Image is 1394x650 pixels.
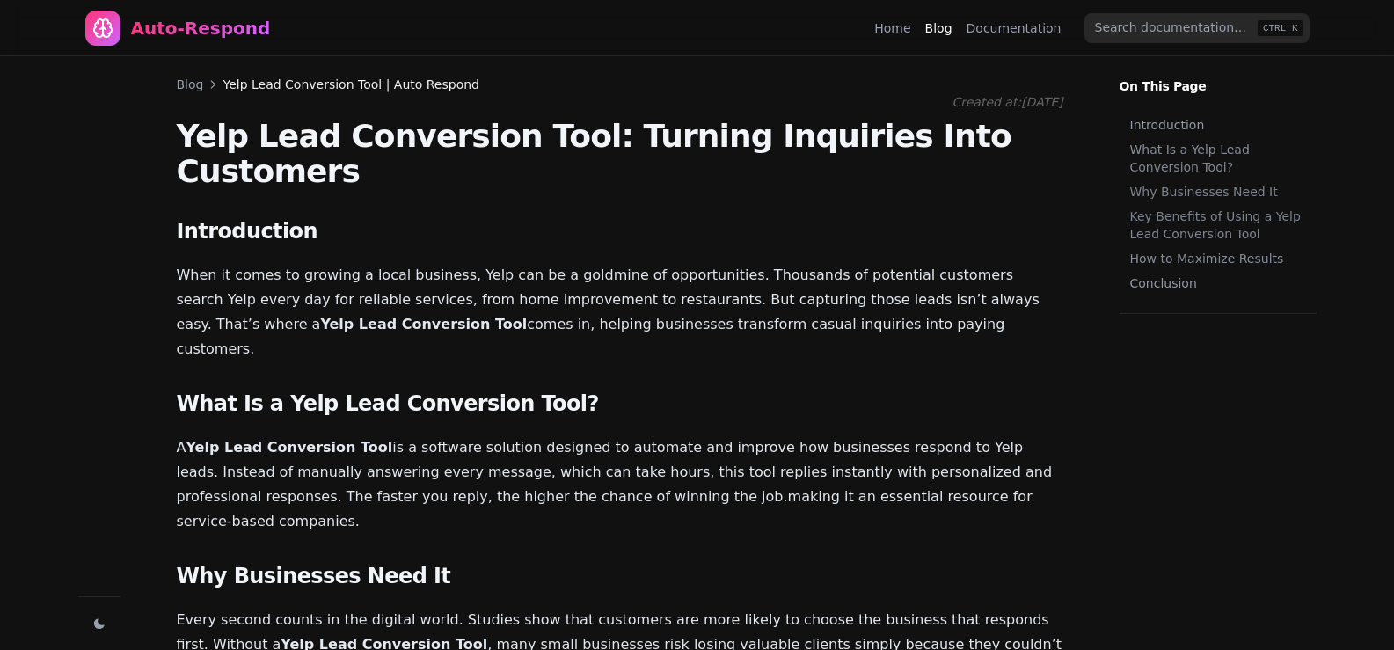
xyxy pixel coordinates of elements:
[177,435,1063,534] p: A is a software solution designed to automate and improve how businesses respond to Yelp leads. I...
[952,95,1063,109] span: Created at: [DATE]
[1130,116,1308,134] a: Introduction
[223,76,479,93] span: Yelp Lead Conversion Tool | Auto Respond
[1130,274,1308,292] a: Conclusion
[177,390,1063,418] h3: What Is a Yelp Lead Conversion Tool?
[177,76,204,93] a: Blog
[1130,183,1308,201] a: Why Businesses Need It
[177,263,1063,362] p: When it comes to growing a local business, Yelp can be a goldmine of opportunities. Thousands of ...
[85,11,271,46] a: Home page
[177,217,1063,245] h3: Introduction
[131,16,271,40] div: Auto-Respond
[967,19,1062,37] a: Documentation
[925,19,952,37] a: Blog
[1084,13,1310,43] input: Search documentation…
[177,119,1063,189] h1: Yelp Lead Conversion Tool: Turning Inquiries Into Customers
[1130,250,1308,267] a: How to Maximize Results
[320,316,527,332] strong: Yelp Lead Conversion Tool
[1130,208,1308,243] a: Key Benefits of Using a Yelp Lead Conversion Tool
[874,19,910,37] a: Home
[186,439,392,456] strong: Yelp Lead Conversion Tool
[1106,56,1331,95] p: On This Page
[87,611,112,636] button: Change theme
[177,562,1063,590] h3: Why Businesses Need It
[1130,141,1308,176] a: What Is a Yelp Lead Conversion Tool?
